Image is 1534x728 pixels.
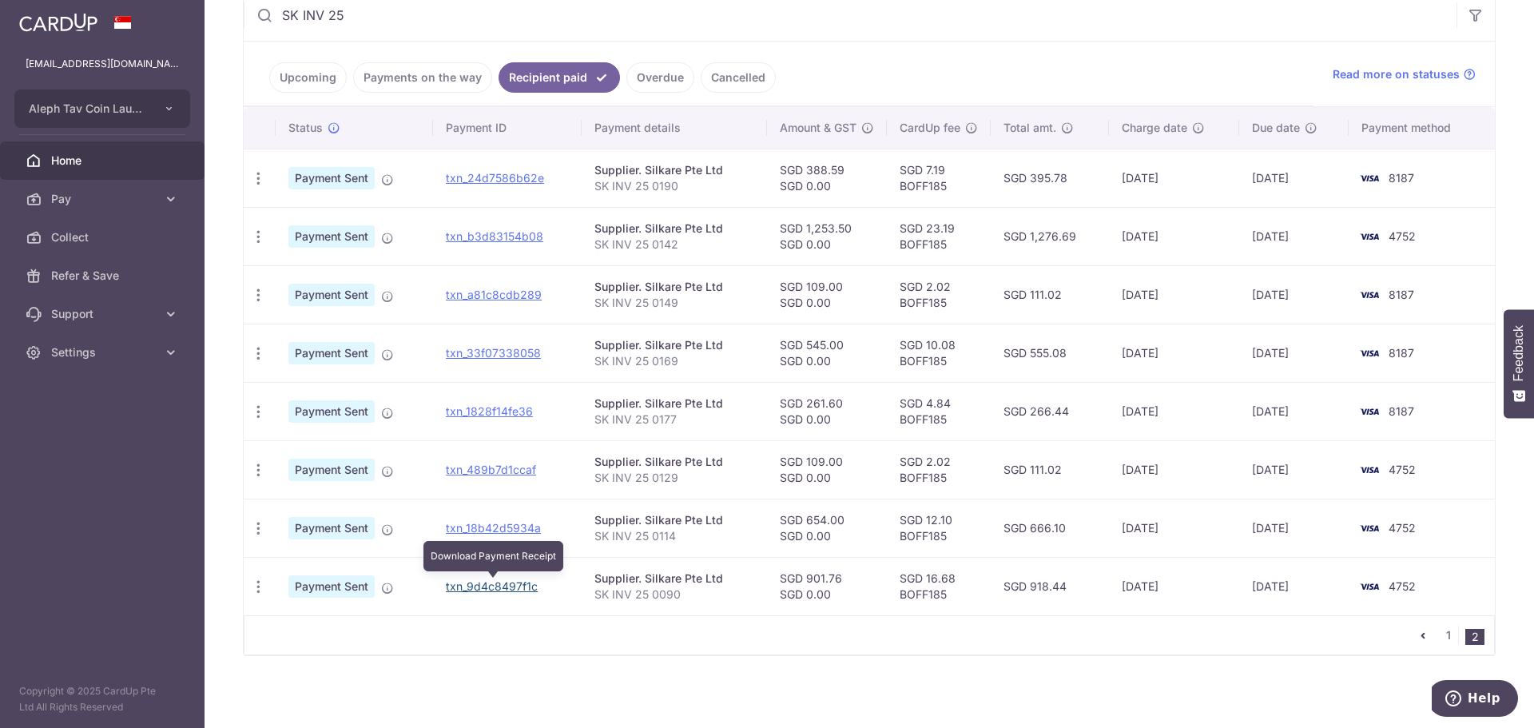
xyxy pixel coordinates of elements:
[767,440,887,499] td: SGD 109.00 SGD 0.00
[594,454,754,470] div: Supplier. Silkare Pte Ltd
[767,207,887,265] td: SGD 1,253.50 SGD 0.00
[887,324,991,382] td: SGD 10.08 BOFF185
[594,178,754,194] p: SK INV 25 0190
[887,382,991,440] td: SGD 4.84 BOFF185
[1353,577,1385,596] img: Bank Card
[1109,382,1239,440] td: [DATE]
[51,191,157,207] span: Pay
[1333,66,1476,82] a: Read more on statuses
[594,587,754,603] p: SK INV 25 0090
[1353,344,1385,363] img: Bank Card
[767,382,887,440] td: SGD 261.60 SGD 0.00
[1465,629,1484,645] li: 2
[1239,149,1349,207] td: [DATE]
[423,541,563,571] div: Download Payment Receipt
[991,265,1109,324] td: SGD 111.02
[594,571,754,587] div: Supplier. Silkare Pte Ltd
[51,344,157,360] span: Settings
[446,171,544,185] a: txn_24d7586b62e
[1109,149,1239,207] td: [DATE]
[594,470,754,486] p: SK INV 25 0129
[991,382,1109,440] td: SGD 266.44
[1389,404,1414,418] span: 8187
[288,400,375,423] span: Payment Sent
[269,62,347,93] a: Upcoming
[900,120,960,136] span: CardUp fee
[1109,265,1239,324] td: [DATE]
[446,288,542,301] a: txn_a81c8cdb289
[626,62,694,93] a: Overdue
[1353,285,1385,304] img: Bank Card
[991,149,1109,207] td: SGD 395.78
[51,268,157,284] span: Refer & Save
[887,440,991,499] td: SGD 2.02 BOFF185
[887,557,991,615] td: SGD 16.68 BOFF185
[1432,680,1518,720] iframe: Opens a widget where you can find more information
[26,56,179,72] p: [EMAIL_ADDRESS][DOMAIN_NAME]
[1353,402,1385,421] img: Bank Card
[767,149,887,207] td: SGD 388.59 SGD 0.00
[353,62,492,93] a: Payments on the way
[1512,325,1526,381] span: Feedback
[1003,120,1056,136] span: Total amt.
[288,284,375,306] span: Payment Sent
[1239,382,1349,440] td: [DATE]
[499,62,620,93] a: Recipient paid
[1389,521,1416,535] span: 4752
[887,265,991,324] td: SGD 2.02 BOFF185
[594,162,754,178] div: Supplier. Silkare Pte Ltd
[1252,120,1300,136] span: Due date
[1109,557,1239,615] td: [DATE]
[767,265,887,324] td: SGD 109.00 SGD 0.00
[1353,169,1385,188] img: Bank Card
[594,353,754,369] p: SK INV 25 0169
[288,459,375,481] span: Payment Sent
[1122,120,1187,136] span: Charge date
[51,306,157,322] span: Support
[1389,171,1414,185] span: 8187
[767,499,887,557] td: SGD 654.00 SGD 0.00
[701,62,776,93] a: Cancelled
[1109,499,1239,557] td: [DATE]
[19,13,97,32] img: CardUp
[14,90,190,128] button: Aleph Tav Coin Laundry Pte Ltd
[594,512,754,528] div: Supplier. Silkare Pte Ltd
[446,579,538,593] a: txn_9d4c8497f1c
[1333,66,1460,82] span: Read more on statuses
[288,575,375,598] span: Payment Sent
[594,221,754,237] div: Supplier. Silkare Pte Ltd
[1239,440,1349,499] td: [DATE]
[446,346,541,360] a: txn_33f07338058
[29,101,147,117] span: Aleph Tav Coin Laundry Pte Ltd
[594,237,754,253] p: SK INV 25 0142
[594,295,754,311] p: SK INV 25 0149
[887,207,991,265] td: SGD 23.19 BOFF185
[1439,626,1458,645] a: 1
[887,499,991,557] td: SGD 12.10 BOFF185
[887,149,991,207] td: SGD 7.19 BOFF185
[1504,309,1534,418] button: Feedback - Show survey
[446,229,543,243] a: txn_b3d83154b08
[991,557,1109,615] td: SGD 918.44
[51,229,157,245] span: Collect
[594,337,754,353] div: Supplier. Silkare Pte Ltd
[1353,460,1385,479] img: Bank Card
[991,207,1109,265] td: SGD 1,276.69
[991,324,1109,382] td: SGD 555.08
[446,404,533,418] a: txn_1828f14fe36
[991,440,1109,499] td: SGD 111.02
[288,120,323,136] span: Status
[594,528,754,544] p: SK INV 25 0114
[582,107,767,149] th: Payment details
[991,499,1109,557] td: SGD 666.10
[1239,557,1349,615] td: [DATE]
[1239,499,1349,557] td: [DATE]
[1109,207,1239,265] td: [DATE]
[780,120,856,136] span: Amount & GST
[1389,346,1414,360] span: 8187
[1239,324,1349,382] td: [DATE]
[767,557,887,615] td: SGD 901.76 SGD 0.00
[1389,579,1416,593] span: 4752
[288,517,375,539] span: Payment Sent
